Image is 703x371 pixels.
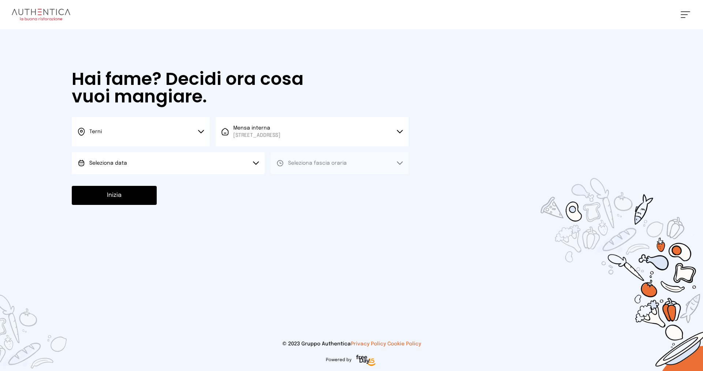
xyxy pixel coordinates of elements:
[271,152,409,174] button: Seleziona fascia oraria
[387,341,421,346] a: Cookie Policy
[288,161,347,166] span: Seleziona fascia oraria
[351,341,386,346] a: Privacy Policy
[498,136,703,371] img: sticker-selezione-mensa.70a28f7.png
[89,129,102,134] span: Terni
[216,117,409,146] button: Mensa interna[STREET_ADDRESS]
[354,353,377,368] img: logo-freeday.3e08031.png
[326,357,351,363] span: Powered by
[12,9,70,20] img: logo.8f33a47.png
[12,340,691,348] p: © 2023 Gruppo Authentica
[72,117,210,146] button: Terni
[72,152,265,174] button: Seleziona data
[72,70,324,105] h1: Hai fame? Decidi ora cosa vuoi mangiare.
[233,124,280,139] span: Mensa interna
[233,132,280,139] span: [STREET_ADDRESS]
[89,161,127,166] span: Seleziona data
[72,186,157,205] button: Inizia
